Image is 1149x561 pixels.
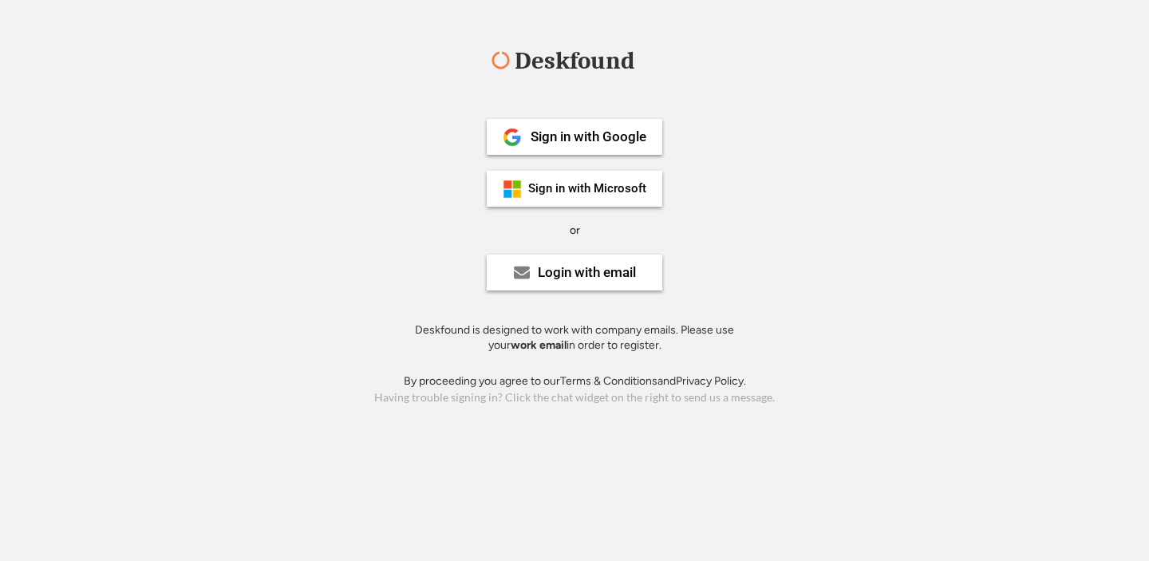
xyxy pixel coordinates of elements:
div: Login with email [538,266,636,279]
a: Terms & Conditions [560,374,657,388]
img: ms-symbollockup_mssymbol_19.png [503,180,522,199]
div: Sign in with Google [531,130,646,144]
div: By proceeding you agree to our and [404,373,746,389]
img: 1024px-Google__G__Logo.svg.png [503,128,522,147]
strong: work email [511,338,567,352]
a: Privacy Policy. [676,374,746,388]
div: Deskfound [507,49,642,73]
div: Deskfound is designed to work with company emails. Please use your in order to register. [395,322,754,354]
div: or [570,223,580,239]
div: Sign in with Microsoft [528,183,646,195]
